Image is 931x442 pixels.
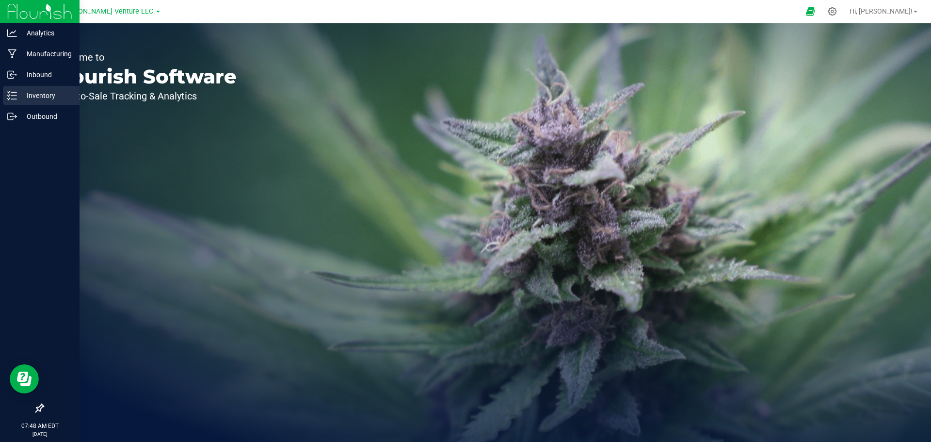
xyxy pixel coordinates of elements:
[800,2,821,21] span: Open Ecommerce Menu
[850,7,913,15] span: Hi, [PERSON_NAME]!
[4,430,75,438] p: [DATE]
[7,91,17,100] inline-svg: Inventory
[7,49,17,59] inline-svg: Manufacturing
[17,111,75,122] p: Outbound
[52,52,237,62] p: Welcome to
[38,7,155,16] span: Green [PERSON_NAME] Venture LLC.
[17,90,75,101] p: Inventory
[17,48,75,60] p: Manufacturing
[52,67,237,86] p: Flourish Software
[17,69,75,81] p: Inbound
[17,27,75,39] p: Analytics
[10,364,39,393] iframe: Resource center
[7,28,17,38] inline-svg: Analytics
[826,7,838,16] div: Manage settings
[7,112,17,121] inline-svg: Outbound
[52,91,237,101] p: Seed-to-Sale Tracking & Analytics
[4,422,75,430] p: 07:48 AM EDT
[7,70,17,80] inline-svg: Inbound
